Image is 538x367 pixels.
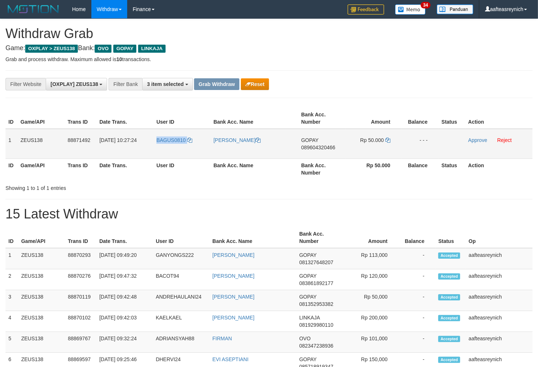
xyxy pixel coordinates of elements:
td: 88869767 [65,332,96,353]
th: Game/API [18,108,65,129]
span: [OXPLAY] ZEUS138 [50,81,98,87]
span: OVO [299,336,311,341]
span: GOPAY [113,45,136,53]
th: Action [465,158,533,179]
td: [DATE] 09:42:03 [96,311,153,332]
th: Balance [401,158,439,179]
span: OXPLAY > ZEUS138 [25,45,78,53]
th: Trans ID [65,158,96,179]
span: Copy 083861892177 to clipboard [299,280,333,286]
td: - - - [401,129,439,159]
th: Amount [343,227,399,248]
span: Accepted [438,357,460,363]
button: 3 item selected [142,78,193,90]
th: User ID [153,227,209,248]
td: Rp 101,000 [343,332,399,353]
h1: Withdraw Grab [5,26,533,41]
td: 5 [5,332,18,353]
span: OVO [95,45,111,53]
a: [PERSON_NAME] [212,252,254,258]
td: aafteasreynich [466,269,533,290]
th: Trans ID [65,108,96,129]
td: aafteasreynich [466,332,533,353]
td: aafteasreynich [466,248,533,269]
span: LINKAJA [299,315,320,321]
td: Rp 200,000 [343,311,399,332]
th: Date Trans. [96,108,154,129]
span: GOPAY [299,356,317,362]
td: [DATE] 09:42:48 [96,290,153,311]
th: Action [465,108,533,129]
img: Feedback.jpg [348,4,384,15]
td: ZEUS138 [18,290,65,311]
th: Balance [401,108,439,129]
span: Copy 081929980110 to clipboard [299,322,333,328]
td: 88870119 [65,290,96,311]
span: GOPAY [299,273,317,279]
span: 34 [421,2,431,8]
td: 88870293 [65,248,96,269]
a: BAGUS0810 [156,137,192,143]
a: [PERSON_NAME] [212,315,254,321]
td: ANDREHAULANI24 [153,290,209,311]
span: Accepted [438,252,460,259]
td: - [398,290,435,311]
th: Status [435,227,466,248]
div: Filter Website [5,78,46,90]
img: Button%20Memo.svg [395,4,426,15]
th: Date Trans. [96,227,153,248]
th: User ID [154,158,211,179]
h1: 15 Latest Withdraw [5,207,533,221]
th: User ID [154,108,211,129]
span: GOPAY [299,252,317,258]
button: Grab Withdraw [194,78,239,90]
th: ID [5,227,18,248]
td: BACOT94 [153,269,209,290]
th: Game/API [18,158,65,179]
td: GANYONGS222 [153,248,209,269]
th: Bank Acc. Number [298,158,345,179]
a: Approve [468,137,487,143]
span: GOPAY [299,294,317,300]
td: ZEUS138 [18,269,65,290]
th: Bank Acc. Number [296,227,343,248]
td: ZEUS138 [18,332,65,353]
a: FIRMAN [212,336,232,341]
td: 4 [5,311,18,332]
span: BAGUS0810 [156,137,186,143]
span: GOPAY [301,137,318,143]
a: [PERSON_NAME] [212,273,254,279]
td: ZEUS138 [18,248,65,269]
th: Status [439,158,465,179]
td: ZEUS138 [18,129,65,159]
td: Rp 50,000 [343,290,399,311]
td: Rp 113,000 [343,248,399,269]
td: [DATE] 09:49:20 [96,248,153,269]
span: Accepted [438,336,460,342]
h4: Game: Bank: [5,45,533,52]
span: Rp 50.000 [360,137,384,143]
span: 3 item selected [147,81,183,87]
span: Accepted [438,273,460,280]
span: Copy 081327648207 to clipboard [299,259,333,265]
th: ID [5,158,18,179]
th: Balance [398,227,435,248]
div: Filter Bank [109,78,142,90]
img: panduan.png [437,4,473,14]
td: Rp 120,000 [343,269,399,290]
a: [PERSON_NAME] [213,137,261,143]
th: Op [466,227,533,248]
th: Trans ID [65,227,96,248]
th: Bank Acc. Name [209,227,296,248]
th: Status [439,108,465,129]
th: ID [5,108,18,129]
td: [DATE] 09:32:24 [96,332,153,353]
a: Copy 50000 to clipboard [385,137,390,143]
td: 88870276 [65,269,96,290]
td: ZEUS138 [18,311,65,332]
th: Amount [345,108,401,129]
th: Bank Acc. Name [211,108,298,129]
td: ADRIANSYAH88 [153,332,209,353]
td: KAELKAEL [153,311,209,332]
th: Game/API [18,227,65,248]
